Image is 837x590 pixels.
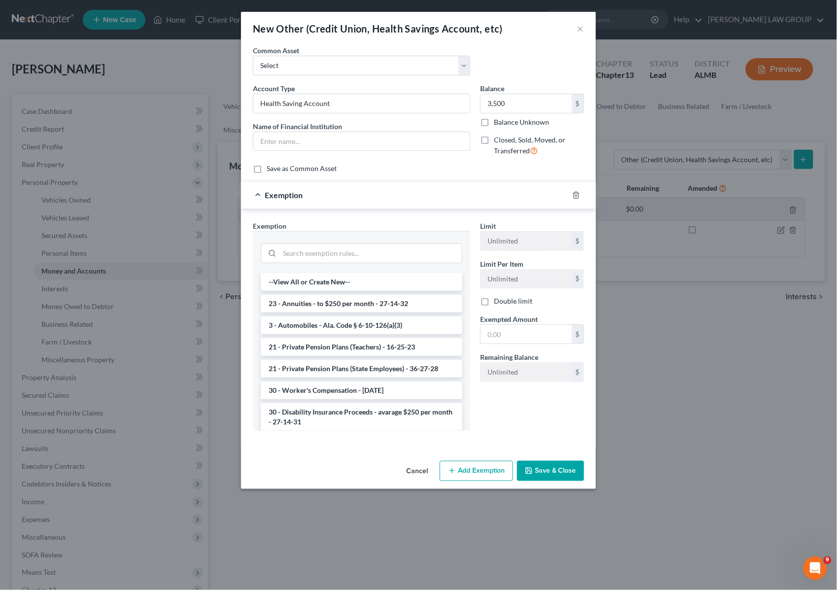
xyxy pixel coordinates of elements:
input: -- [481,363,572,382]
iframe: Intercom live chat [803,556,827,580]
li: 23 - Annuities - to $250 per month - 27-14-32 [261,295,462,312]
div: $ [572,270,584,288]
li: 3 - Automobiles - Ala. Code § 6-10-126(a)(3) [261,316,462,334]
span: Closed, Sold, Moved, or Transferred [494,136,565,155]
input: Search exemption rules... [279,244,462,263]
li: --View All or Create New-- [261,273,462,291]
button: Add Exemption [440,461,513,482]
input: Enter name... [253,132,470,151]
label: Double limit [494,296,532,306]
input: Credit Union, HSA, etc [253,94,470,113]
li: 30 - Worker's Compensation - [DATE] [261,382,462,399]
button: Save & Close [517,461,584,482]
input: -- [481,270,572,288]
div: New Other (Credit Union, Health Savings Account, etc) [253,22,503,35]
input: -- [481,232,572,250]
span: Limit [480,222,496,230]
label: Remaining Balance [480,352,538,362]
label: Balance Unknown [494,117,549,127]
div: $ [572,363,584,382]
span: Name of Financial Institution [253,122,342,131]
input: 0.00 [481,94,572,113]
label: Account Type [253,83,295,94]
span: Exemption [253,222,286,230]
label: Limit Per Item [480,259,523,269]
input: 0.00 [481,325,572,344]
label: Save as Common Asset [267,164,337,174]
label: Balance [480,83,504,94]
span: Exempted Amount [480,315,538,323]
div: $ [572,232,584,250]
div: $ [572,94,584,113]
li: 30 - Disability Insurance Proceeds - avarage $250 per month - 27-14-31 [261,403,462,431]
button: × [577,23,584,35]
li: 21 - Private Pension Plans (Teachers) - 16-25-23 [261,338,462,356]
span: 9 [824,556,832,564]
span: Exemption [265,190,303,200]
label: Common Asset [253,45,299,56]
button: Cancel [398,462,436,482]
div: $ [572,325,584,344]
li: 21 - Private Pension Plans (State Employees) - 36-27-28 [261,360,462,378]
